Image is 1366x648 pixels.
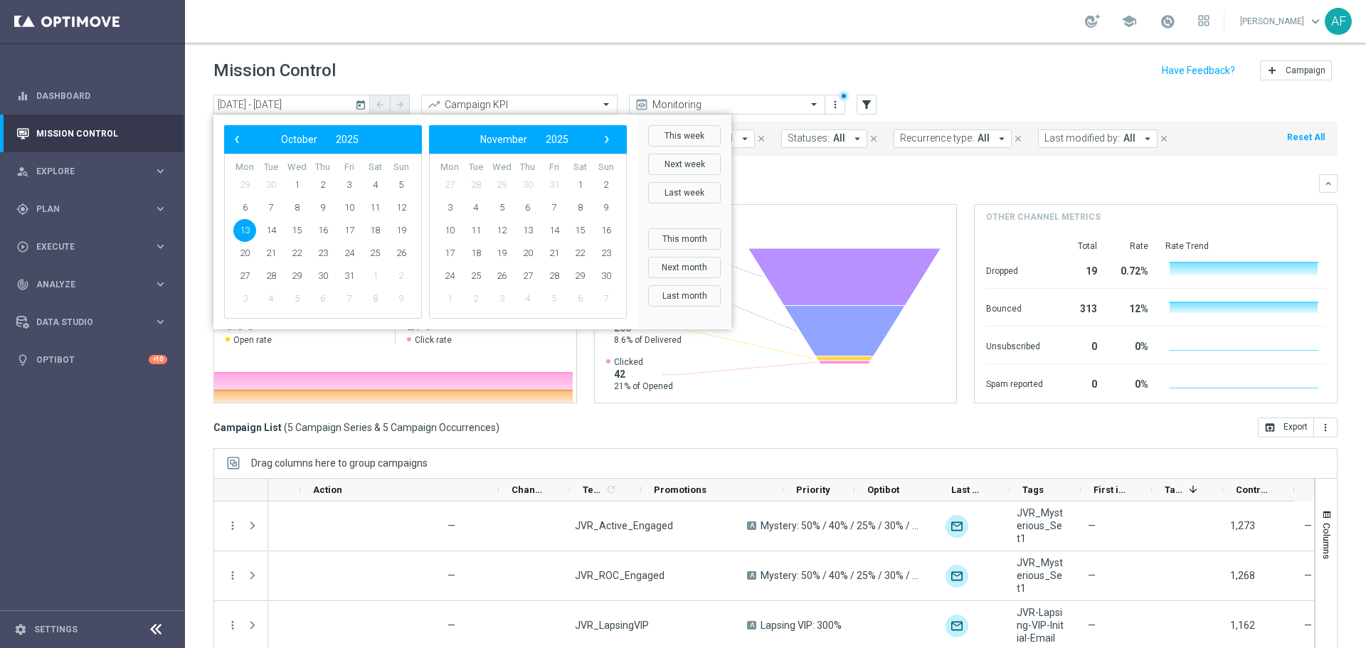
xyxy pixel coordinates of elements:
[370,95,390,115] button: arrow_back
[312,242,334,265] span: 23
[489,161,515,174] th: weekday
[517,242,539,265] span: 20
[214,501,268,551] div: Press SPACE to select this row.
[515,161,541,174] th: weekday
[16,203,168,215] div: gps_fixed Plan keyboard_arrow_right
[738,132,751,145] i: arrow_drop_down
[364,219,386,242] span: 18
[16,278,29,291] i: track_changes
[312,287,334,310] span: 6
[490,174,513,196] span: 29
[465,287,487,310] span: 2
[16,203,29,216] i: gps_fixed
[575,619,649,632] span: JVR_LapsingVIP
[654,484,706,495] span: Promotions
[867,131,880,147] button: close
[648,285,721,307] button: Last month
[517,265,539,287] span: 27
[1304,519,1312,532] span: —
[648,257,721,278] button: Next month
[1286,65,1325,75] span: Campaign
[16,354,168,366] button: lightbulb Optibot +10
[233,196,256,219] span: 6
[258,161,285,174] th: weekday
[1017,556,1064,595] span: JVR_Mysterious_Set1
[1060,334,1097,356] div: 0
[233,219,256,242] span: 13
[490,287,513,310] span: 3
[1114,334,1148,356] div: 0%
[598,130,616,149] button: ›
[448,570,455,581] span: —
[1013,134,1023,144] i: close
[761,519,921,532] span: Mystery: 50% / 40% / 25% / 30% / 35%
[16,240,154,253] div: Execute
[338,174,361,196] span: 3
[364,265,386,287] span: 1
[390,174,413,196] span: 5
[1319,174,1338,193] button: keyboard_arrow_down
[390,242,413,265] span: 26
[546,134,568,145] span: 2025
[16,166,168,177] button: person_search Explore keyboard_arrow_right
[285,265,308,287] span: 29
[496,421,499,434] span: )
[213,95,370,115] input: Select date range
[946,515,968,538] img: Optimail
[214,551,268,601] div: Press SPACE to select this row.
[336,134,359,145] span: 2025
[648,125,721,147] button: This week
[747,521,756,530] span: A
[1239,11,1325,32] a: [PERSON_NAME]keyboard_arrow_down
[312,174,334,196] span: 2
[312,219,334,242] span: 16
[388,161,414,174] th: weekday
[1141,132,1154,145] i: arrow_drop_down
[16,203,154,216] div: Plan
[310,161,337,174] th: weekday
[1094,484,1128,495] span: First in Range
[583,484,603,495] span: Templates
[1165,484,1183,495] span: Targeted Customers
[285,242,308,265] span: 22
[946,615,968,637] div: Optimail
[595,219,618,242] span: 16
[986,211,1101,223] h4: Other channel metrics
[390,95,410,115] button: arrow_forward
[16,90,168,102] div: equalizer Dashboard
[463,161,489,174] th: weekday
[648,154,721,175] button: Next week
[833,132,845,144] span: All
[448,520,455,531] span: —
[16,165,29,178] i: person_search
[338,287,361,310] span: 7
[226,569,239,582] button: more_vert
[568,287,591,310] span: 6
[213,60,336,81] h1: Mission Control
[747,571,756,580] span: A
[16,341,167,378] div: Optibot
[364,174,386,196] span: 4
[438,242,461,265] span: 17
[595,265,618,287] span: 30
[614,381,673,392] span: 21% of Opened
[287,421,496,434] span: 5 Campaign Series & 5 Campaign Occurrences
[1323,179,1333,188] i: keyboard_arrow_down
[1236,484,1270,495] span: Control Customers
[1017,606,1064,644] span: JVR-Lapsing-VIP-Initial-Email
[517,196,539,219] span: 6
[1260,60,1332,80] button: add Campaign
[16,241,168,253] button: play_circle_outline Execute keyboard_arrow_right
[1038,129,1158,148] button: Last modified by: All arrow_drop_down
[438,219,461,242] span: 10
[364,242,386,265] span: 25
[312,265,334,287] span: 30
[900,132,974,144] span: Recurrence type:
[490,219,513,242] span: 12
[1017,506,1064,545] span: JVR_Mysterious_Set1
[16,316,154,329] div: Data Studio
[375,100,385,110] i: arrow_back
[1088,519,1096,532] span: —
